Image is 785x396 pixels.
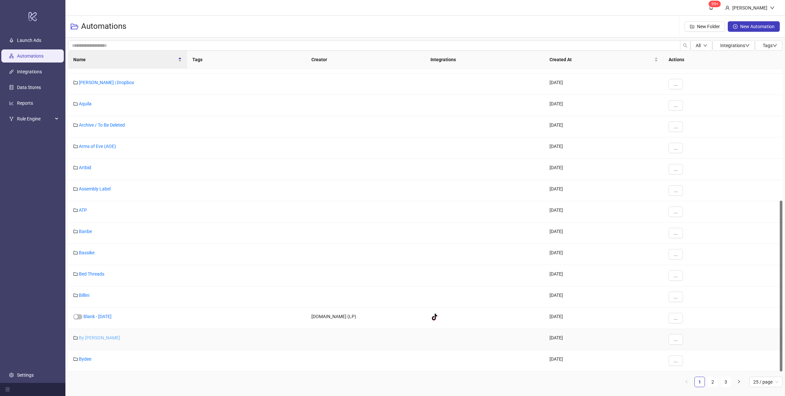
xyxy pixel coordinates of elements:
[707,377,718,387] li: 2
[690,24,694,29] span: folder-add
[740,24,775,29] span: New Automation
[674,209,678,214] span: ...
[544,137,663,159] div: [DATE]
[73,293,78,297] span: folder
[763,43,777,48] span: Tags
[674,315,678,321] span: ...
[17,53,44,59] a: Automations
[187,51,306,69] th: Tags
[669,270,683,281] button: ...
[83,314,112,319] a: Blank - [DATE]
[73,229,78,234] span: folder
[544,116,663,137] div: [DATE]
[685,380,689,384] span: left
[544,286,663,308] div: [DATE]
[79,271,104,277] a: Bed Threads
[79,165,91,170] a: Artbid
[725,6,730,10] span: user
[73,80,78,85] span: folder
[730,4,770,11] div: [PERSON_NAME]
[733,24,738,29] span: plus-circle
[696,43,701,48] span: All
[544,95,663,116] div: [DATE]
[79,101,92,106] a: Aquila
[721,377,731,387] a: 3
[79,335,120,340] a: By [PERSON_NAME]
[81,21,126,32] h3: Automations
[549,56,653,63] span: Created At
[71,23,78,30] span: folder-open
[674,167,678,172] span: ...
[685,21,725,32] button: New Folder
[68,51,187,69] th: Name
[306,308,425,329] div: [DOMAIN_NAME] (LP)
[669,228,683,238] button: ...
[674,145,678,151] span: ...
[674,81,678,87] span: ...
[73,250,78,255] span: folder
[73,357,78,361] span: folder
[674,358,678,363] span: ...
[663,51,782,69] th: Actions
[73,187,78,191] span: folder
[694,377,705,387] li: 1
[544,223,663,244] div: [DATE]
[712,40,755,51] button: Integrationsdown
[720,43,750,48] span: Integrations
[9,117,14,121] span: fork
[753,377,778,387] span: 25 / page
[73,56,177,63] span: Name
[681,377,692,387] button: left
[544,201,663,223] div: [DATE]
[79,356,91,362] a: Bydee
[770,6,775,10] span: down
[669,292,683,302] button: ...
[79,122,125,128] a: Archive / To Be Deleted
[73,208,78,212] span: folder
[17,38,41,43] a: Launch Ads
[669,355,683,366] button: ...
[745,43,750,48] span: down
[703,44,707,47] span: down
[773,43,777,48] span: down
[544,159,663,180] div: [DATE]
[5,387,10,392] span: menu-fold
[674,103,678,108] span: ...
[674,294,678,299] span: ...
[544,244,663,265] div: [DATE]
[17,372,34,378] a: Settings
[697,24,720,29] span: New Folder
[544,265,663,286] div: [DATE]
[674,188,678,193] span: ...
[674,273,678,278] span: ...
[17,112,53,125] span: Rule Engine
[749,377,782,387] div: Page Size
[737,380,741,384] span: right
[683,43,688,48] span: search
[728,21,780,32] button: New Automation
[669,185,683,196] button: ...
[669,313,683,323] button: ...
[73,272,78,276] span: folder
[669,100,683,111] button: ...
[669,79,683,89] button: ...
[73,335,78,340] span: folder
[669,249,683,260] button: ...
[690,40,712,51] button: Alldown
[681,377,692,387] li: Previous Page
[669,164,683,174] button: ...
[17,100,33,106] a: Reports
[79,144,116,149] a: Arms of Eve (AOE)
[709,5,713,10] span: bell
[669,143,683,153] button: ...
[544,329,663,350] div: [DATE]
[79,250,95,255] a: Bassike
[755,40,782,51] button: Tagsdown
[73,101,78,106] span: folder
[306,51,425,69] th: Creator
[79,80,134,85] a: [PERSON_NAME] | Dropbox
[674,230,678,236] span: ...
[669,207,683,217] button: ...
[544,350,663,371] div: [DATE]
[79,293,89,298] a: Billini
